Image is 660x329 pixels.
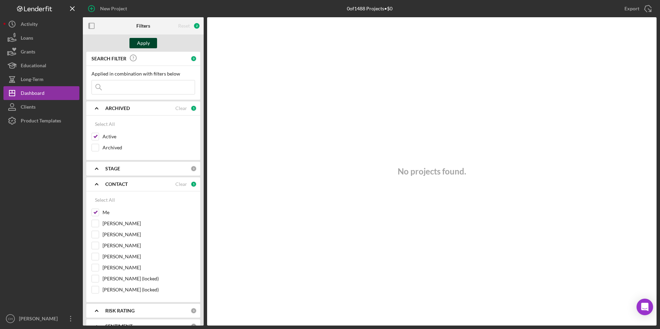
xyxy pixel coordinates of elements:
[175,181,187,187] div: Clear
[103,231,195,238] label: [PERSON_NAME]
[103,264,195,271] label: [PERSON_NAME]
[103,286,195,293] label: [PERSON_NAME] (locked)
[175,106,187,111] div: Clear
[3,72,79,86] button: Long-Term
[91,71,195,77] div: Applied in combination with filters below
[3,86,79,100] button: Dashboard
[191,308,197,314] div: 0
[21,114,61,129] div: Product Templates
[3,59,79,72] button: Educational
[21,86,45,102] div: Dashboard
[3,31,79,45] button: Loans
[191,105,197,111] div: 1
[624,2,639,16] div: Export
[83,2,134,16] button: New Project
[100,2,127,16] div: New Project
[103,253,195,260] label: [PERSON_NAME]
[91,117,118,131] button: Select All
[21,31,33,47] div: Loans
[178,23,190,29] div: Reset
[103,209,195,216] label: Me
[103,133,195,140] label: Active
[129,38,157,48] button: Apply
[91,56,126,61] b: SEARCH FILTER
[191,181,197,187] div: 1
[137,38,150,48] div: Apply
[105,106,130,111] b: ARCHIVED
[105,181,128,187] b: CONTACT
[95,193,115,207] div: Select All
[95,117,115,131] div: Select All
[21,72,43,88] div: Long-Term
[103,275,195,282] label: [PERSON_NAME] (locked)
[21,59,46,74] div: Educational
[618,2,657,16] button: Export
[105,323,133,329] b: SENTIMENT
[3,114,79,128] button: Product Templates
[103,220,195,227] label: [PERSON_NAME]
[191,56,197,62] div: 0
[136,23,150,29] b: Filters
[193,22,200,29] div: 2
[191,166,197,172] div: 0
[3,45,79,59] button: Grants
[91,193,118,207] button: Select All
[17,312,62,327] div: [PERSON_NAME]
[3,17,79,31] button: Activity
[105,308,135,313] b: RISK RATING
[21,17,38,33] div: Activity
[347,6,392,11] div: 0 of 1488 Projects • $0
[21,45,35,60] div: Grants
[3,100,79,114] button: Clients
[8,317,13,321] text: CH
[398,167,466,176] h3: No projects found.
[3,312,79,326] button: CH[PERSON_NAME]
[105,166,120,171] b: STAGE
[103,144,195,151] label: Archived
[637,299,653,315] div: Open Intercom Messenger
[21,100,36,116] div: Clients
[103,242,195,249] label: [PERSON_NAME]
